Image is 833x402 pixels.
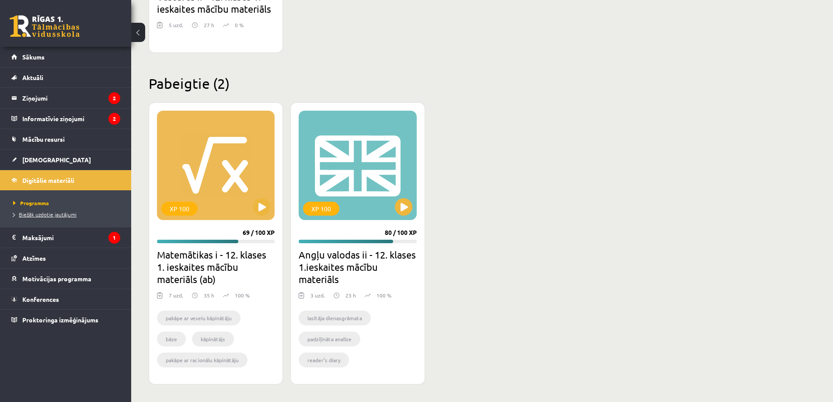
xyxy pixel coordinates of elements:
[22,135,65,143] span: Mācību resursi
[11,150,120,170] a: [DEMOGRAPHIC_DATA]
[11,129,120,149] a: Mācību resursi
[11,310,120,330] a: Proktoringa izmēģinājums
[299,332,360,346] li: padziļināta analīze
[161,202,198,216] div: XP 100
[11,108,120,129] a: Informatīvie ziņojumi2
[11,47,120,67] a: Sākums
[11,88,120,108] a: Ziņojumi2
[169,21,183,34] div: 5 uzd.
[108,92,120,104] i: 2
[10,15,80,37] a: Rīgas 1. Tālmācības vidusskola
[22,295,59,303] span: Konferences
[22,254,46,262] span: Atzīmes
[11,248,120,268] a: Atzīmes
[11,227,120,248] a: Maksājumi1
[157,248,275,285] h2: Matemātikas i - 12. klases 1. ieskaites mācību materiāls (ab)
[235,21,244,29] p: 0 %
[192,332,234,346] li: kāpinātājs
[157,332,186,346] li: bāze
[13,211,77,218] span: Biežāk uzdotie jautājumi
[299,248,416,285] h2: Angļu valodas ii - 12. klases 1.ieskaites mācību materiāls
[22,275,91,283] span: Motivācijas programma
[108,232,120,244] i: 1
[22,176,74,184] span: Digitālie materiāli
[11,170,120,190] a: Digitālie materiāli
[149,75,708,92] h2: Pabeigtie (2)
[157,311,240,325] li: pakāpe ar veselu kāpinātāju
[13,199,122,207] a: Programma
[303,202,339,216] div: XP 100
[22,53,45,61] span: Sākums
[22,108,120,129] legend: Informatīvie ziņojumi
[13,210,122,218] a: Biežāk uzdotie jautājumi
[13,199,49,206] span: Programma
[310,291,325,304] div: 3 uzd.
[22,88,120,108] legend: Ziņojumi
[11,67,120,87] a: Aktuāli
[299,311,371,325] li: lasītāja dienasgrāmata
[11,289,120,309] a: Konferences
[22,156,91,164] span: [DEMOGRAPHIC_DATA]
[204,291,214,299] p: 35 h
[345,291,356,299] p: 23 h
[157,353,247,367] li: pakāpe ar racionālu kāpinātāju
[22,73,43,81] span: Aktuāli
[376,291,391,299] p: 100 %
[22,227,120,248] legend: Maksājumi
[22,316,98,324] span: Proktoringa izmēģinājums
[169,291,183,304] div: 7 uzd.
[299,353,349,367] li: reader’s diary
[235,291,250,299] p: 100 %
[204,21,214,29] p: 27 h
[108,113,120,125] i: 2
[11,269,120,289] a: Motivācijas programma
